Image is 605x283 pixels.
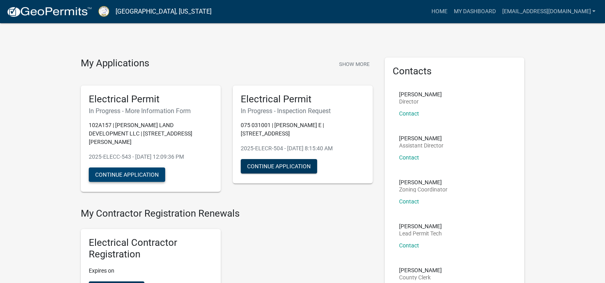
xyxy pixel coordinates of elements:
[116,5,212,18] a: [GEOGRAPHIC_DATA], [US_STATE]
[241,94,365,105] h5: Electrical Permit
[399,92,442,97] p: [PERSON_NAME]
[399,154,419,161] a: Contact
[399,179,447,185] p: [PERSON_NAME]
[81,58,149,70] h4: My Applications
[98,6,109,17] img: Putnam County, Georgia
[399,198,419,205] a: Contact
[241,107,365,115] h6: In Progress - Inspection Request
[241,144,365,153] p: 2025-ELECR-504 - [DATE] 8:15:40 AM
[393,66,517,77] h5: Contacts
[81,208,373,219] h4: My Contractor Registration Renewals
[89,94,213,105] h5: Electrical Permit
[89,267,213,275] p: Expires on
[399,187,447,192] p: Zoning Coordinator
[399,242,419,249] a: Contact
[399,99,442,104] p: Director
[399,267,442,273] p: [PERSON_NAME]
[399,275,442,280] p: County Clerk
[399,136,443,141] p: [PERSON_NAME]
[89,121,213,146] p: 102A157 | [PERSON_NAME] LAND DEVELOPMENT LLC | [STREET_ADDRESS][PERSON_NAME]
[241,121,365,138] p: 075 031001 | [PERSON_NAME] E | [STREET_ADDRESS]
[428,4,450,19] a: Home
[450,4,499,19] a: My Dashboard
[89,153,213,161] p: 2025-ELECC-543 - [DATE] 12:09:36 PM
[89,237,213,260] h5: Electrical Contractor Registration
[89,107,213,115] h6: In Progress - More Information Form
[399,110,419,117] a: Contact
[399,143,443,148] p: Assistant Director
[336,58,373,71] button: Show More
[399,223,442,229] p: [PERSON_NAME]
[89,167,165,182] button: Continue Application
[499,4,599,19] a: [EMAIL_ADDRESS][DOMAIN_NAME]
[241,159,317,173] button: Continue Application
[399,231,442,236] p: Lead Permit Tech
